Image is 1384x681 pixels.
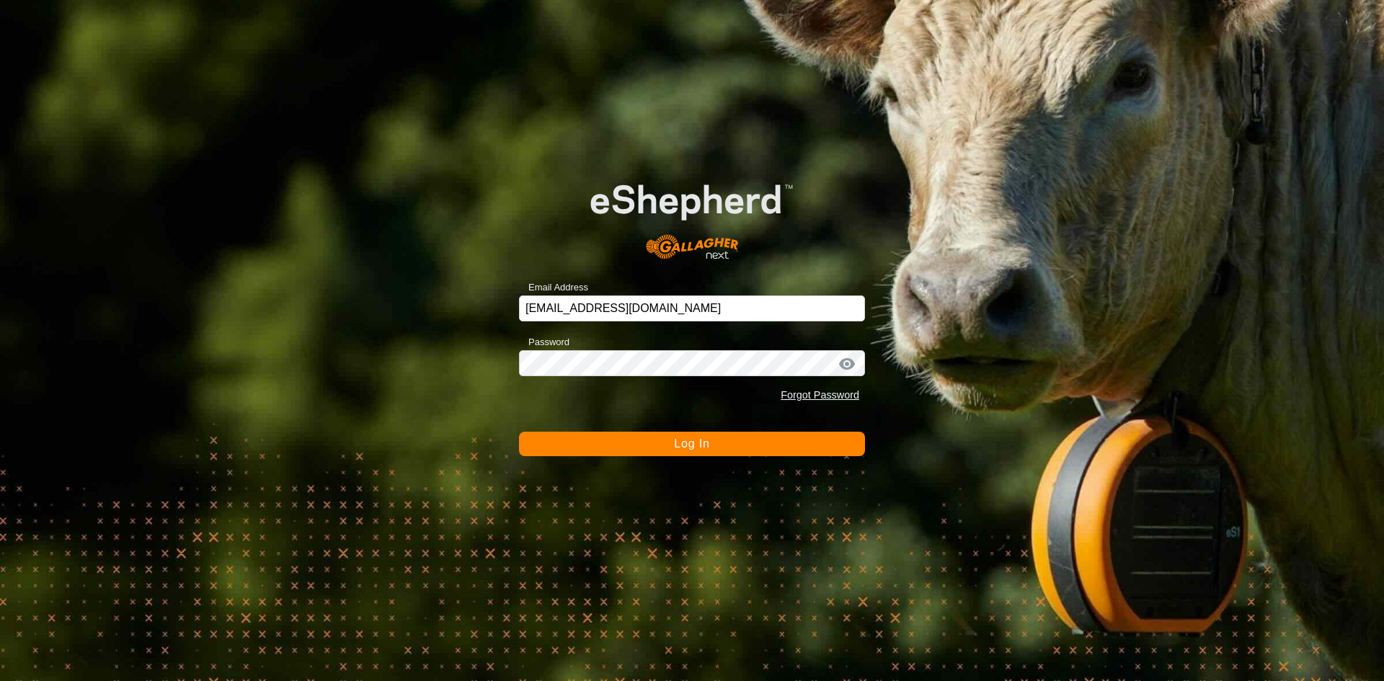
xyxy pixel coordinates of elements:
span: Log In [674,437,709,450]
input: Email Address [519,295,865,321]
a: Forgot Password [781,389,859,401]
label: Password [519,335,569,350]
label: Email Address [519,280,588,295]
button: Log In [519,432,865,456]
img: E-shepherd Logo [554,156,830,274]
